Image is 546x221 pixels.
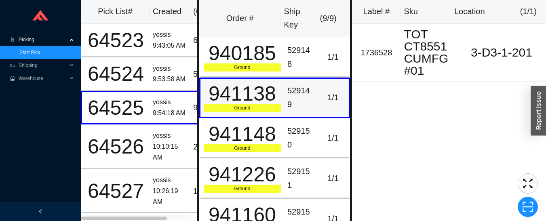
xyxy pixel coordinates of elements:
[518,177,538,189] span: fullscreen
[204,43,281,63] div: 940185
[153,40,187,51] div: 9:43:05 AM
[193,67,218,81] div: 5 / 41
[193,5,219,18] div: ( 6 )
[460,46,543,59] div: 3-D3-1-201
[153,74,187,85] div: 9:53:58 AM
[153,130,187,141] div: yossis
[153,175,187,186] div: yossis
[204,124,281,144] div: 941148
[204,63,281,72] div: Ground
[85,30,146,51] div: 64523
[204,185,281,193] div: Ground
[287,84,314,111] div: 529149
[204,164,281,185] div: 941226
[355,46,397,59] div: 1736528
[204,104,281,112] div: Ground
[85,64,146,84] div: 64524
[320,91,346,104] div: 1 / 1
[518,173,538,194] button: fullscreen
[193,185,218,198] div: 1 / 1
[193,140,218,154] div: 2 / 3
[153,186,187,207] div: 10:26:19 AM
[19,50,40,55] a: Start Pick
[404,28,454,77] div: TOT CT8551CUMFG#01
[204,84,281,104] div: 941138
[19,72,67,85] span: Warehouse
[85,98,146,118] div: 64525
[287,44,314,71] div: 529148
[153,63,187,74] div: yossis
[320,172,346,185] div: 1 / 1
[85,181,146,201] div: 64527
[287,165,314,192] div: 529151
[518,201,538,213] span: scan
[320,51,346,64] div: 1 / 1
[320,131,346,145] div: 1 / 1
[518,197,538,217] button: scan
[85,137,146,157] div: 64526
[316,12,341,25] div: ( 9 / 9 )
[153,97,187,108] div: yossis
[454,5,485,18] div: Location
[204,144,281,152] div: Ground
[19,33,67,46] span: Picking
[19,59,67,72] span: Shipping
[38,209,43,214] span: left
[193,34,218,47] div: 6 / 6
[153,29,187,40] div: yossis
[193,101,218,114] div: 9 / 16
[153,108,187,119] div: 9:54:18 AM
[153,141,187,163] div: 10:10:15 AM
[520,5,537,18] div: ( 1 / 1 )
[287,124,314,152] div: 529150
